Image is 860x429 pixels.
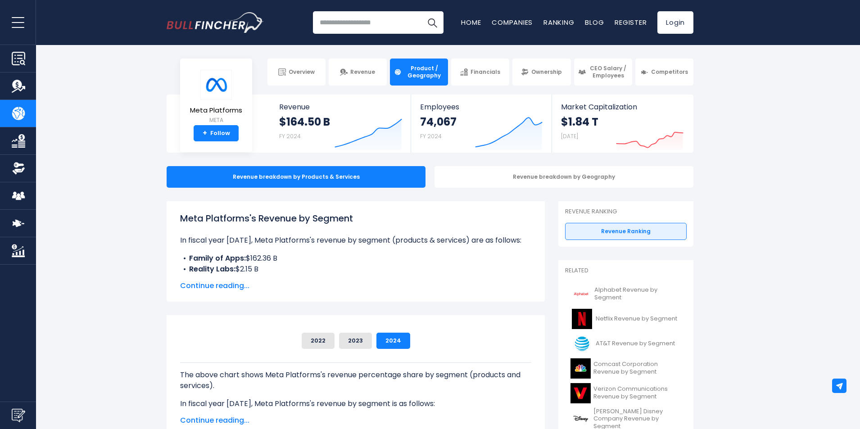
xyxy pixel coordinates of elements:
[570,358,591,379] img: CMCSA logo
[596,340,675,348] span: AT&T Revenue by Segment
[302,333,335,349] button: 2022
[180,235,531,246] p: In fiscal year [DATE], Meta Platforms's revenue by segment (products & services) are as follows:
[651,68,688,76] span: Competitors
[657,11,693,34] a: Login
[565,356,687,381] a: Comcast Corporation Revenue by Segment
[574,59,632,86] a: CEO Salary / Employees
[552,95,693,153] a: Market Capitalization $1.84 T [DATE]
[565,307,687,331] a: Netflix Revenue by Segment
[279,103,402,111] span: Revenue
[588,65,628,79] span: CEO Salary / Employees
[570,284,592,304] img: GOOGL logo
[180,212,531,225] h1: Meta Platforms's Revenue by Segment
[329,59,387,86] a: Revenue
[615,18,647,27] a: Register
[279,115,330,129] strong: $164.50 B
[492,18,533,27] a: Companies
[180,253,531,264] li: $162.36 B
[279,132,301,140] small: FY 2024
[203,129,207,137] strong: +
[561,115,598,129] strong: $1.84 T
[190,107,242,114] span: Meta Platforms
[543,18,574,27] a: Ranking
[561,103,683,111] span: Market Capitalization
[194,125,239,141] a: +Follow
[420,132,442,140] small: FY 2024
[635,59,693,86] a: Competitors
[435,166,693,188] div: Revenue breakdown by Geography
[512,59,570,86] a: Ownership
[565,381,687,406] a: Verizon Communications Revenue by Segment
[167,166,425,188] div: Revenue breakdown by Products & Services
[180,280,531,291] span: Continue reading...
[565,331,687,356] a: AT&T Revenue by Segment
[561,132,578,140] small: [DATE]
[565,267,687,275] p: Related
[420,103,542,111] span: Employees
[167,12,264,33] img: Bullfincher logo
[404,65,444,79] span: Product / Geography
[594,286,681,302] span: Alphabet Revenue by Segment
[596,315,677,323] span: Netflix Revenue by Segment
[180,370,531,391] p: The above chart shows Meta Platforms's revenue percentage share by segment (products and services).
[531,68,562,76] span: Ownership
[565,208,687,216] p: Revenue Ranking
[339,333,372,349] button: 2023
[189,253,246,263] b: Family of Apps:
[565,223,687,240] a: Revenue Ranking
[570,309,593,329] img: NFLX logo
[390,59,448,86] a: Product / Geography
[180,398,531,409] p: In fiscal year [DATE], Meta Platforms's revenue by segment is as follows:
[270,95,411,153] a: Revenue $164.50 B FY 2024
[461,18,481,27] a: Home
[189,264,235,274] b: Reality Labs:
[565,282,687,307] a: Alphabet Revenue by Segment
[180,415,531,426] span: Continue reading...
[570,383,591,403] img: VZ logo
[585,18,604,27] a: Blog
[420,115,457,129] strong: 74,067
[421,11,444,34] button: Search
[190,116,242,124] small: META
[167,12,263,33] a: Go to homepage
[267,59,326,86] a: Overview
[570,334,593,354] img: T logo
[411,95,551,153] a: Employees 74,067 FY 2024
[471,68,500,76] span: Financials
[570,409,591,429] img: DIS logo
[350,68,375,76] span: Revenue
[289,68,315,76] span: Overview
[593,361,681,376] span: Comcast Corporation Revenue by Segment
[593,385,681,401] span: Verizon Communications Revenue by Segment
[190,69,243,126] a: Meta Platforms META
[180,264,531,275] li: $2.15 B
[451,59,509,86] a: Financials
[12,162,25,175] img: Ownership
[376,333,410,349] button: 2024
